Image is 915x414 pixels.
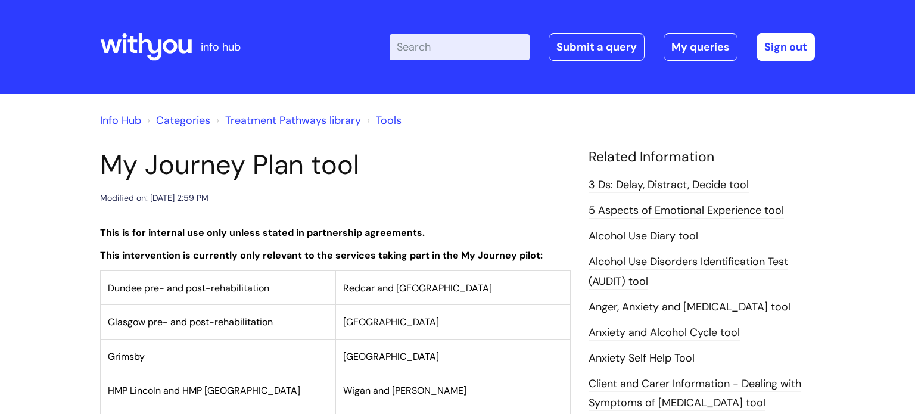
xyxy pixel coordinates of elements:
li: Tools [364,111,402,130]
h1: My Journey Plan tool [100,149,571,181]
a: My queries [664,33,737,61]
span: [GEOGRAPHIC_DATA] [343,350,439,363]
a: Categories [156,113,210,127]
span: [GEOGRAPHIC_DATA] [343,316,439,328]
input: Search [390,34,530,60]
p: info hub [201,38,241,57]
div: | - [390,33,815,61]
a: Anxiety and Alcohol Cycle tool [589,325,740,341]
li: Solution home [144,111,210,130]
li: Treatment Pathways library [213,111,361,130]
strong: This is for internal use only unless stated in partnership agreements. [100,226,425,239]
a: Treatment Pathways library [225,113,361,127]
span: Wigan and [PERSON_NAME] [343,384,466,397]
a: Info Hub [100,113,141,127]
span: Dundee pre- and post-rehabilitation [108,282,269,294]
span: HMP Lincoln and HMP [GEOGRAPHIC_DATA] [108,384,300,397]
strong: This intervention is currently only relevant to the services taking part in the My Journey pilot: [100,249,543,262]
a: Sign out [757,33,815,61]
div: Modified on: [DATE] 2:59 PM [100,191,208,206]
a: 5 Aspects of Emotional Experience tool [589,203,784,219]
a: Alcohol Use Diary tool [589,229,698,244]
h4: Related Information [589,149,815,166]
span: Redcar and [GEOGRAPHIC_DATA] [343,282,492,294]
a: 3 Ds: Delay, Distract, Decide tool [589,178,749,193]
a: Client and Carer Information - Dealing with Symptoms of [MEDICAL_DATA] tool [589,376,801,411]
a: Submit a query [549,33,645,61]
a: Tools [376,113,402,127]
a: Anger, Anxiety and [MEDICAL_DATA] tool [589,300,790,315]
a: Anxiety Self Help Tool [589,351,695,366]
span: Glasgow pre- and post-rehabilitation [108,316,273,328]
span: Grimsby [108,350,145,363]
a: Alcohol Use Disorders Identification Test (AUDIT) tool [589,254,788,289]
